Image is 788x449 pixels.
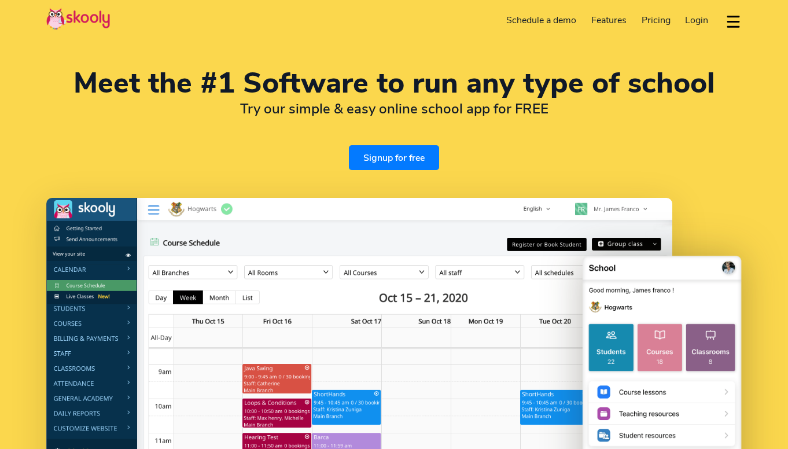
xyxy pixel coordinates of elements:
a: Signup for free [349,145,439,170]
span: Pricing [642,14,671,27]
img: Skooly [46,8,110,30]
a: Pricing [634,11,678,30]
span: Login [685,14,708,27]
button: dropdown menu [725,8,742,35]
a: Schedule a demo [499,11,584,30]
h1: Meet the #1 Software to run any type of school [46,69,742,97]
a: Login [677,11,716,30]
h2: Try our simple & easy online school app for FREE [46,100,742,117]
a: Features [584,11,634,30]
